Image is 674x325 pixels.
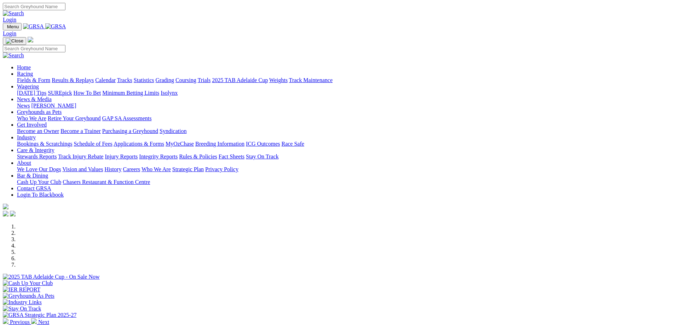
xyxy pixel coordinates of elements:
img: twitter.svg [10,211,16,216]
a: 2025 TAB Adelaide Cup [212,77,268,83]
a: Race Safe [281,141,304,147]
img: GRSA Strategic Plan 2025-27 [3,312,76,318]
a: Purchasing a Greyhound [102,128,158,134]
img: 2025 TAB Adelaide Cup - On Sale Now [3,274,100,280]
a: Next [31,319,49,325]
span: Next [38,319,49,325]
a: Tracks [117,77,132,83]
span: Menu [7,24,19,29]
a: Racing [17,71,33,77]
a: History [104,166,121,172]
div: Bar & Dining [17,179,671,185]
a: Careers [123,166,140,172]
img: Cash Up Your Club [3,280,53,286]
a: Chasers Restaurant & Function Centre [63,179,150,185]
img: chevron-right-pager-white.svg [31,318,37,324]
div: Greyhounds as Pets [17,115,671,122]
div: News & Media [17,103,671,109]
a: Care & Integrity [17,147,54,153]
a: How To Bet [74,90,101,96]
img: Close [6,38,23,44]
button: Toggle navigation [3,37,26,45]
a: Become an Owner [17,128,59,134]
input: Search [3,3,65,10]
img: GRSA [45,23,66,30]
a: Fields & Form [17,77,50,83]
img: chevron-left-pager-white.svg [3,318,8,324]
img: Search [3,52,24,59]
a: Minimum Betting Limits [102,90,159,96]
div: About [17,166,671,173]
img: Search [3,10,24,17]
div: Wagering [17,90,671,96]
a: Strategic Plan [172,166,204,172]
img: Stay On Track [3,306,41,312]
div: Industry [17,141,671,147]
img: facebook.svg [3,211,8,216]
a: [PERSON_NAME] [31,103,76,109]
div: Care & Integrity [17,153,671,160]
a: Calendar [95,77,116,83]
a: Fact Sheets [219,153,244,159]
a: Login [3,17,16,23]
a: Isolynx [161,90,178,96]
a: Vision and Values [62,166,103,172]
a: Stay On Track [246,153,278,159]
a: Contact GRSA [17,185,51,191]
a: ICG Outcomes [246,141,280,147]
a: Bookings & Scratchings [17,141,72,147]
a: GAP SA Assessments [102,115,152,121]
a: [DATE] Tips [17,90,46,96]
a: Login [3,30,16,36]
a: Results & Replays [52,77,94,83]
a: Retire Your Greyhound [48,115,101,121]
a: Cash Up Your Club [17,179,61,185]
a: Industry [17,134,36,140]
a: Integrity Reports [139,153,178,159]
a: Login To Blackbook [17,192,64,198]
img: Industry Links [3,299,42,306]
a: Weights [269,77,288,83]
a: Statistics [134,77,154,83]
a: Who We Are [142,166,171,172]
a: Syndication [160,128,186,134]
a: News [17,103,30,109]
span: Previous [10,319,30,325]
a: Previous [3,319,31,325]
button: Toggle navigation [3,23,22,30]
img: IER REPORT [3,286,40,293]
a: Track Injury Rebate [58,153,103,159]
a: SUREpick [48,90,72,96]
div: Get Involved [17,128,671,134]
a: We Love Our Dogs [17,166,61,172]
a: Stewards Reports [17,153,57,159]
a: Bar & Dining [17,173,48,179]
img: logo-grsa-white.png [28,37,33,42]
a: Wagering [17,83,39,89]
a: Injury Reports [105,153,138,159]
a: Coursing [175,77,196,83]
a: Greyhounds as Pets [17,109,62,115]
a: Grading [156,77,174,83]
a: About [17,160,31,166]
a: Schedule of Fees [74,141,112,147]
a: Breeding Information [195,141,244,147]
a: MyOzChase [166,141,194,147]
a: Privacy Policy [205,166,238,172]
a: Trials [197,77,211,83]
img: logo-grsa-white.png [3,204,8,209]
a: News & Media [17,96,52,102]
a: Become a Trainer [61,128,101,134]
img: Greyhounds As Pets [3,293,54,299]
a: Get Involved [17,122,47,128]
a: Track Maintenance [289,77,333,83]
a: Home [17,64,31,70]
a: Applications & Forms [114,141,164,147]
a: Rules & Policies [179,153,217,159]
div: Racing [17,77,671,83]
img: GRSA [23,23,44,30]
a: Who We Are [17,115,46,121]
input: Search [3,45,65,52]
